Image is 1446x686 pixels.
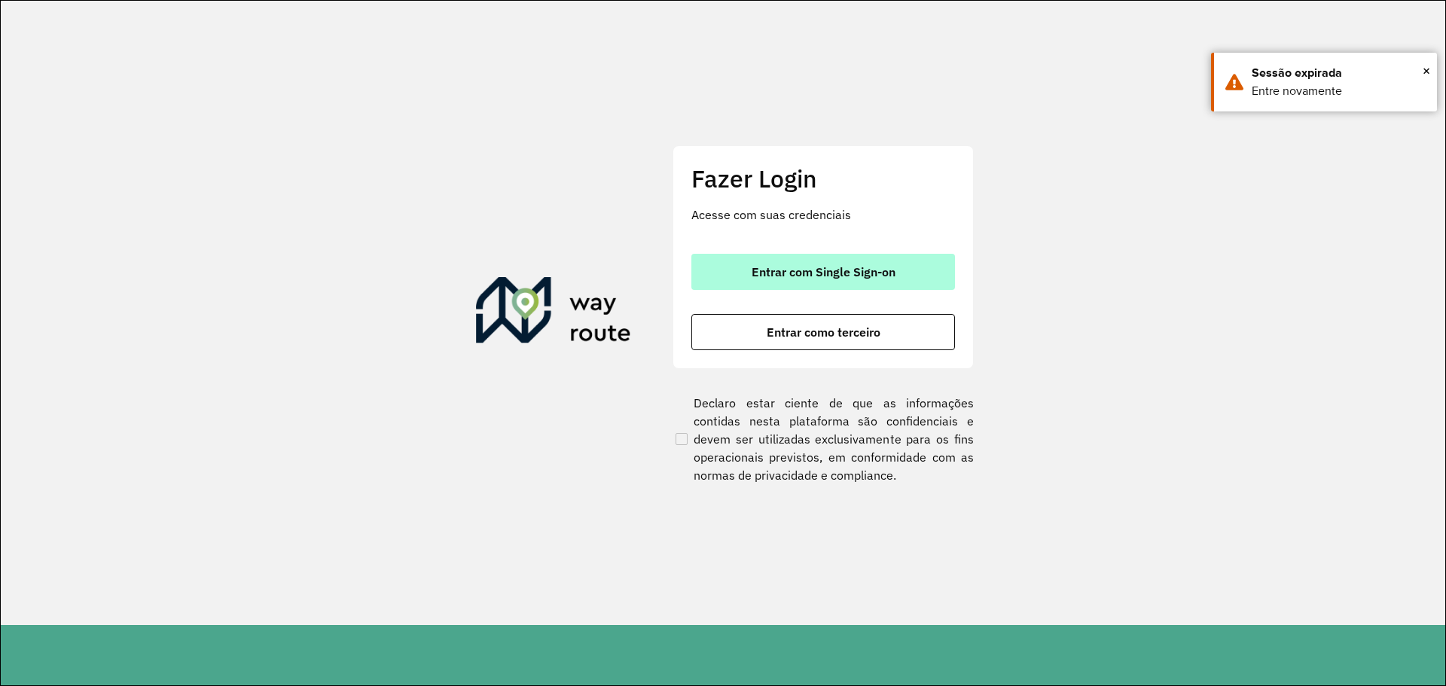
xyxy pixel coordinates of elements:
[691,254,955,290] button: button
[691,206,955,224] p: Acesse com suas credenciais
[1252,64,1426,82] div: Sessão expirada
[752,266,895,278] span: Entrar com Single Sign-on
[691,164,955,193] h2: Fazer Login
[691,314,955,350] button: button
[767,326,880,338] span: Entrar como terceiro
[1423,59,1430,82] span: ×
[1252,82,1426,100] div: Entre novamente
[673,394,974,484] label: Declaro estar ciente de que as informações contidas nesta plataforma são confidenciais e devem se...
[476,277,631,349] img: Roteirizador AmbevTech
[1423,59,1430,82] button: Close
